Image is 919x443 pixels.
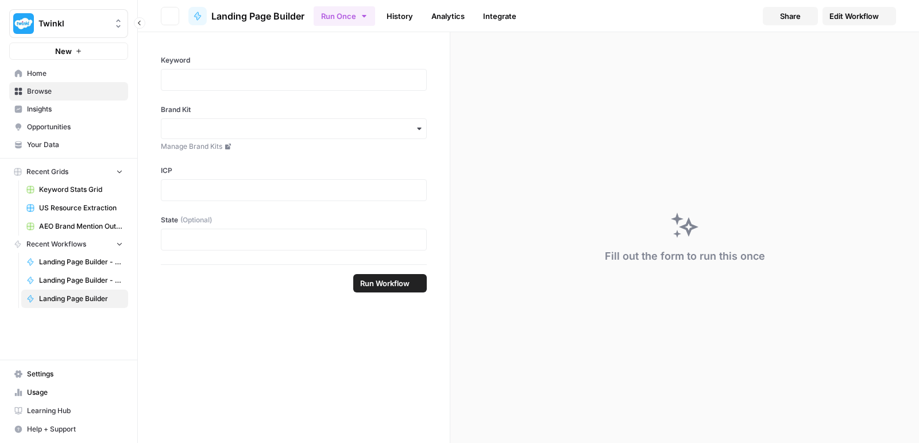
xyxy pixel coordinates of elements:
span: Landing Page Builder [39,294,123,304]
a: Landing Page Builder - [GEOGRAPHIC_DATA] [21,271,128,290]
span: Insights [27,104,123,114]
span: (Optional) [180,215,212,225]
a: Home [9,64,128,83]
span: New [55,45,72,57]
img: Twinkl Logo [13,13,34,34]
button: Share [763,7,818,25]
span: Browse [27,86,123,97]
a: Integrate [476,7,523,25]
a: Landing Page Builder [188,7,304,25]
span: Landing Page Builder [211,9,304,23]
label: State [161,215,427,225]
span: Twinkl [38,18,108,29]
span: Learning Hub [27,406,123,416]
label: ICP [161,165,427,176]
label: Brand Kit [161,105,427,115]
a: Your Data [9,136,128,154]
button: Workspace: Twinkl [9,9,128,38]
span: Usage [27,387,123,398]
button: Recent Workflows [9,236,128,253]
a: Browse [9,82,128,101]
a: History [380,7,420,25]
a: Analytics [424,7,472,25]
a: AEO Brand Mention Outreach [21,217,128,236]
a: Opportunities [9,118,128,136]
button: Run Once [314,6,375,26]
span: Landing Page Builder - [GEOGRAPHIC_DATA] [39,275,123,286]
span: Opportunities [27,122,123,132]
span: Share [780,10,801,22]
span: AEO Brand Mention Outreach [39,221,123,232]
a: US Resource Extraction [21,199,128,217]
button: New [9,43,128,60]
a: Manage Brand Kits [161,141,427,152]
span: Home [27,68,123,79]
span: Settings [27,369,123,379]
span: Keyword Stats Grid [39,184,123,195]
button: Run Workflow [353,274,427,292]
span: Your Data [27,140,123,150]
button: Recent Grids [9,163,128,180]
span: Recent Grids [26,167,68,177]
label: Keyword [161,55,427,66]
a: Insights [9,100,128,118]
a: Learning Hub [9,402,128,420]
span: US Resource Extraction [39,203,123,213]
span: Recent Workflows [26,239,86,249]
button: Help + Support [9,420,128,438]
a: Keyword Stats Grid [21,180,128,199]
div: Fill out the form to run this once [605,248,765,264]
span: Edit Workflow [829,10,879,22]
span: Help + Support [27,424,123,434]
a: Settings [9,365,128,383]
a: Landing Page Builder - Alt 1 [21,253,128,271]
a: Landing Page Builder [21,290,128,308]
a: Edit Workflow [823,7,896,25]
span: Run Workflow [360,278,410,289]
a: Usage [9,383,128,402]
span: Landing Page Builder - Alt 1 [39,257,123,267]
